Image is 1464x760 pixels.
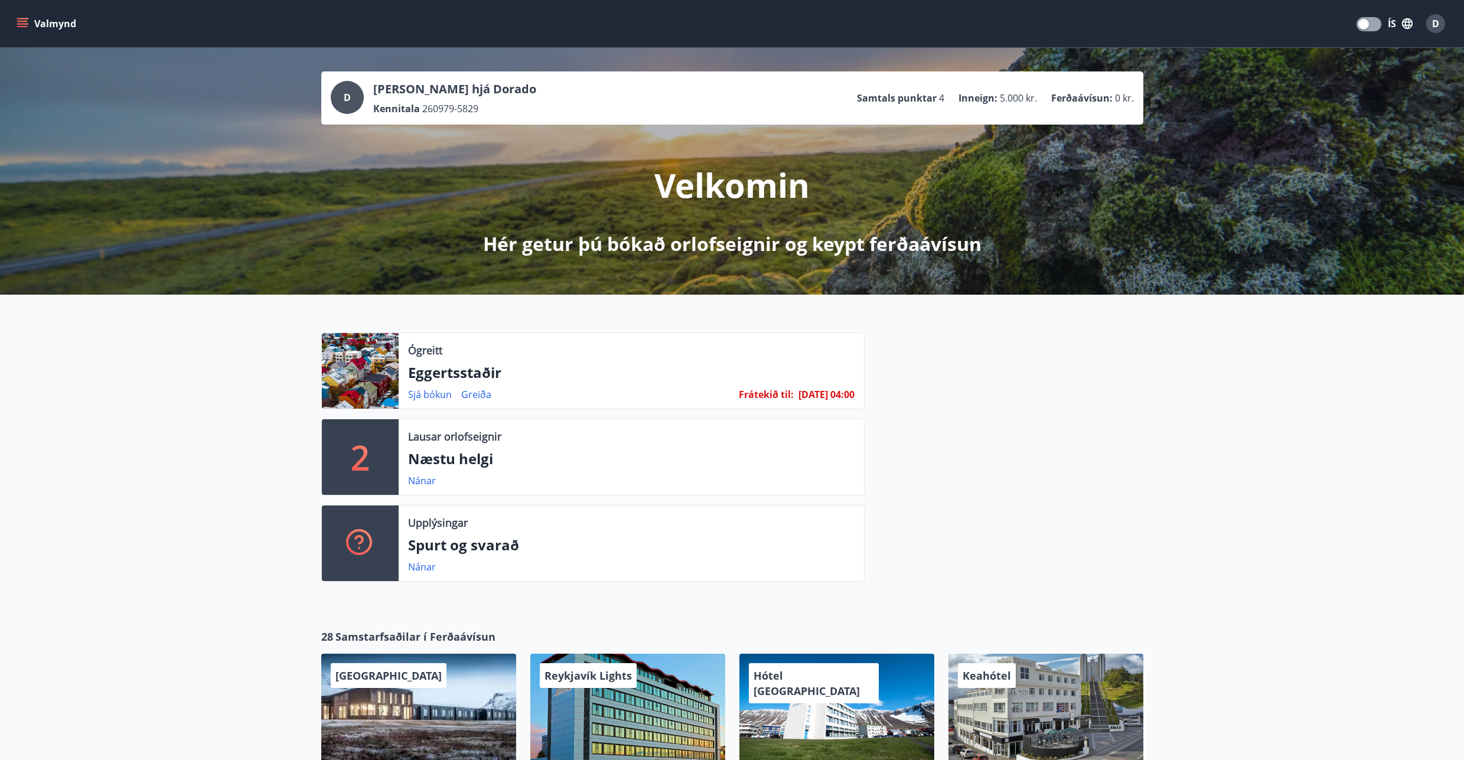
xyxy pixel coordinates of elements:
span: 260979-5829 [422,102,478,115]
span: [GEOGRAPHIC_DATA] [335,668,442,683]
p: Næstu helgi [408,449,855,469]
span: 28 [321,629,333,644]
span: Keahótel [963,668,1011,683]
p: 2 [351,435,370,480]
p: Samtals punktar [857,92,937,105]
span: Frátekið til : [739,388,794,401]
span: D [1432,17,1439,30]
span: Translations Mode [1358,19,1369,30]
span: Reykjavík Lights [544,668,632,683]
span: Samstarfsaðilar í Ferðaávísun [335,629,495,644]
a: Sjá bókun [408,388,452,401]
p: Lausar orlofseignir [408,429,501,444]
span: [DATE] 04:00 [798,388,855,401]
span: Hótel [GEOGRAPHIC_DATA] [754,668,860,698]
span: 4 [939,92,944,105]
span: 5.000 kr. [1000,92,1037,105]
a: Greiða [461,388,491,401]
button: D [1421,9,1450,38]
span: 0 kr. [1115,92,1134,105]
span: D [344,91,351,104]
a: Nánar [408,560,436,573]
a: Nánar [408,474,436,487]
p: Velkomin [654,162,810,207]
p: Eggertsstaðir [408,363,855,383]
p: Spurt og svarað [408,535,855,555]
p: Upplýsingar [408,515,468,530]
p: Ógreitt [408,343,442,358]
p: Kennitala [373,102,420,115]
p: Inneign : [958,92,997,105]
p: Ferðaávísun : [1051,92,1113,105]
p: Hér getur þú bókað orlofseignir og keypt ferðaávísun [483,231,982,257]
button: menu [14,13,81,34]
button: ÍS [1381,13,1419,34]
p: [PERSON_NAME] hjá Dorado [373,81,536,97]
